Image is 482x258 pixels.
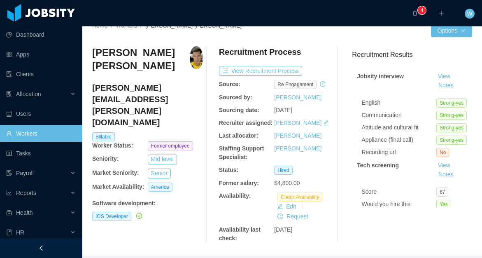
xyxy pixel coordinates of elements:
[6,170,12,176] i: icon: file-protect
[219,81,240,87] b: Source:
[219,167,238,173] b: Status:
[92,46,190,73] h3: [PERSON_NAME] [PERSON_NAME]
[6,145,76,162] a: icon: profileTasks
[435,162,453,169] a: View
[435,73,453,80] a: View
[274,132,321,139] a: [PERSON_NAME]
[6,26,76,43] a: icon: pie-chartDashboard
[431,24,472,37] button: Optionsicon: down
[92,169,139,176] b: Market Seniority:
[219,132,258,139] b: Last allocator:
[136,213,142,219] i: icon: check-circle
[6,230,12,235] i: icon: book
[6,66,76,82] a: icon: auditClients
[6,91,12,97] i: icon: solution
[148,169,171,178] button: Senior
[274,145,321,152] a: [PERSON_NAME]
[357,162,399,169] strong: Tech screening
[361,136,436,144] div: Appliance (final call)
[92,200,156,206] b: Software development :
[320,81,326,87] i: icon: history
[467,9,472,19] span: W
[148,155,177,164] button: Mid level
[274,94,321,101] a: [PERSON_NAME]
[274,120,321,126] a: [PERSON_NAME]
[435,170,457,180] button: Notes
[219,180,259,186] b: Former salary:
[436,136,467,145] span: Strong-yes
[274,211,311,221] button: icon: exclamation-circleRequest
[361,148,436,157] div: Recording url
[435,81,457,91] button: Notes
[219,66,302,76] button: icon: exportView Recruitment Process
[352,49,472,60] h3: Recruitment Results
[16,209,33,216] span: Health
[438,10,444,16] i: icon: plus
[16,91,41,97] span: Allocation
[219,68,302,74] a: icon: exportView Recruitment Process
[436,148,449,157] span: No
[361,123,436,132] div: Attitude and cultural fit
[418,6,426,14] sup: 4
[219,94,252,101] b: Sourced by:
[361,99,436,107] div: English
[436,188,448,197] span: 67
[219,107,259,113] b: Sourcing date:
[92,212,131,221] span: IOS Developer
[274,80,317,89] span: re engagement
[92,155,119,162] b: Seniority:
[6,190,12,196] i: icon: line-chart
[6,106,76,122] a: icon: robotUsers
[436,123,467,132] span: Strong-yes
[135,213,142,219] a: icon: check-circle
[274,202,299,211] button: icon: editEdit
[361,200,436,217] div: Would you hire this candidate?
[219,192,251,199] b: Availability:
[6,210,12,216] i: icon: medicine-box
[357,73,404,80] strong: Jobsity interview
[274,180,300,186] span: $4,800.00
[219,120,273,126] b: Recruiter assigned:
[148,141,193,150] span: Former employee
[436,99,467,108] span: Strong-yes
[16,229,24,236] span: HR
[16,170,34,176] span: Payroll
[6,46,76,63] a: icon: appstoreApps
[274,226,292,233] span: [DATE]
[92,142,133,149] b: Worker Status:
[92,132,115,141] span: Billable
[436,200,451,209] span: Yes
[219,46,301,58] h4: Recruitment Process
[274,166,293,175] span: Hired
[92,82,203,128] h4: [PERSON_NAME][EMAIL_ADDRESS][PERSON_NAME][DOMAIN_NAME]
[190,46,203,69] img: 2171bfac-8a30-4475-b206-0676102d1079_6666f93cd78b3-400w.png
[436,111,467,120] span: Strong-yes
[421,6,424,14] p: 4
[6,125,76,142] a: icon: userWorkers
[361,188,436,196] div: Score
[148,183,172,192] span: America
[323,120,329,126] i: icon: edit
[219,226,261,242] b: Availability last check:
[92,183,144,190] b: Market Availability:
[274,107,292,113] span: [DATE]
[219,145,264,160] b: Staffing Support Specialist:
[361,111,436,120] div: Communication
[16,190,36,196] span: Reports
[412,10,418,16] i: icon: bell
